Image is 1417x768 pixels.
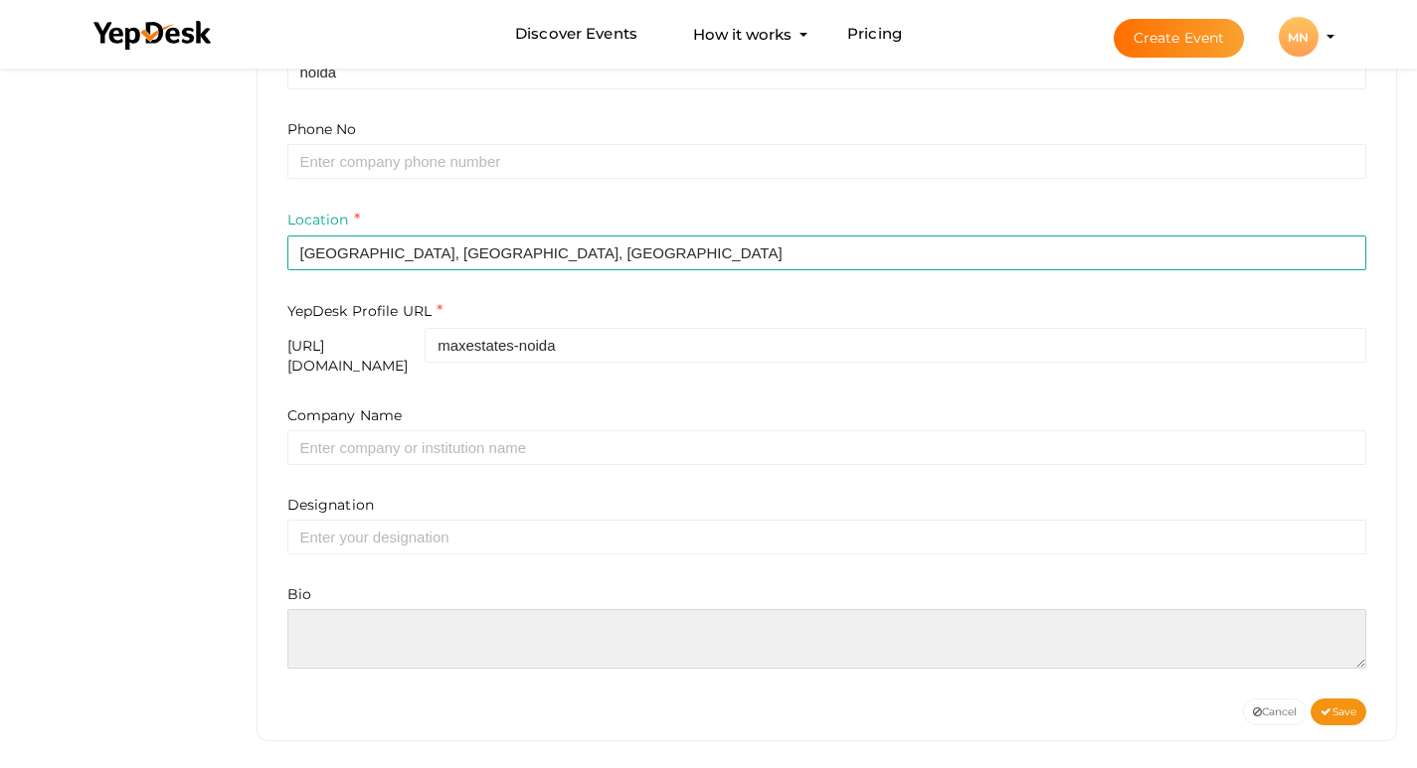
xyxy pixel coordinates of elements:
label: Company Name [287,405,403,425]
label: YepDesk Profile URL [287,300,443,323]
label: Phone No [287,119,357,139]
div: [URL][DOMAIN_NAME] [287,336,426,376]
div: MN [1279,17,1319,57]
input: Your last name [287,55,1367,89]
input: Enter company phone number [287,144,1367,179]
profile-pic: MN [1279,30,1319,45]
label: Bio [287,584,311,604]
a: Pricing [847,16,902,53]
label: Designation [287,495,375,515]
input: Enter company location [287,235,1367,270]
button: How it works [687,16,797,53]
button: MN [1273,16,1325,58]
input: Enter company or institution name [287,430,1367,465]
input: Enter your personalised user URI [425,328,1366,363]
span: Save [1321,705,1356,718]
button: Save [1311,698,1366,725]
input: Enter your designation [287,520,1367,554]
button: Cancel [1243,698,1308,725]
button: Create Event [1114,19,1245,58]
label: Location [287,209,360,231]
a: Discover Events [515,16,637,53]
